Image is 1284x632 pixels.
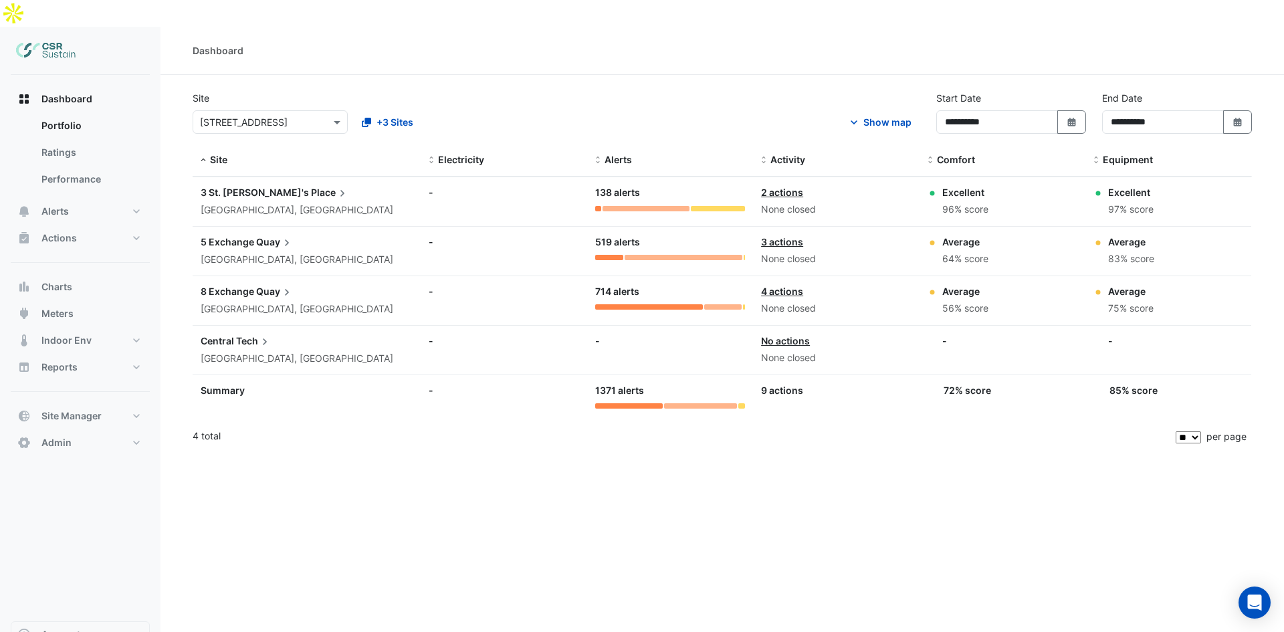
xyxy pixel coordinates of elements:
span: Quay [256,235,294,249]
span: Activity [770,154,805,165]
span: Central [201,335,234,346]
span: Dashboard [41,92,92,106]
fa-icon: Select Date [1232,116,1244,128]
span: Meters [41,307,74,320]
div: None closed [761,301,912,316]
div: 1371 alerts [595,383,746,399]
button: Reports [11,354,150,381]
span: Place [311,185,349,200]
button: Alerts [11,198,150,225]
span: Electricity [438,154,484,165]
button: Actions [11,225,150,251]
a: 2 actions [761,187,803,198]
span: Summary [201,385,245,396]
a: Performance [31,166,150,193]
a: Portfolio [31,112,150,139]
div: 4 total [193,419,1173,453]
div: [GEOGRAPHIC_DATA], [GEOGRAPHIC_DATA] [201,203,393,218]
div: - [429,235,579,249]
div: None closed [761,350,912,366]
div: None closed [761,202,912,217]
span: Comfort [937,154,975,165]
div: Open Intercom Messenger [1239,587,1271,619]
span: Indoor Env [41,334,92,347]
div: [GEOGRAPHIC_DATA], [GEOGRAPHIC_DATA] [201,302,393,317]
div: - [595,334,746,348]
fa-icon: Select Date [1066,116,1078,128]
span: +3 Sites [377,115,413,129]
app-icon: Charts [17,280,31,294]
a: 3 actions [761,236,803,247]
div: Average [1108,284,1154,298]
a: No actions [761,335,810,346]
app-icon: Meters [17,307,31,320]
div: 85% score [1109,383,1158,397]
button: Meters [11,300,150,327]
div: None closed [761,251,912,267]
span: Alerts [605,154,632,165]
label: Start Date [936,91,981,105]
span: per page [1206,431,1247,442]
div: 97% score [1108,202,1154,217]
span: Equipment [1103,154,1153,165]
app-icon: Indoor Env [17,334,31,347]
div: Dashboard [193,43,243,58]
div: - [1108,334,1113,348]
button: Dashboard [11,86,150,112]
div: - [429,185,579,199]
div: 96% score [942,202,988,217]
div: Dashboard [11,112,150,198]
a: Ratings [31,139,150,166]
div: 64% score [942,251,988,267]
div: Average [942,235,988,249]
button: Charts [11,274,150,300]
div: 75% score [1108,301,1154,316]
app-icon: Admin [17,436,31,449]
span: Quay [256,284,294,299]
div: [GEOGRAPHIC_DATA], [GEOGRAPHIC_DATA] [201,351,393,366]
div: 72% score [944,383,991,397]
span: Site [210,154,227,165]
div: - [429,383,579,397]
div: Average [942,284,988,298]
a: 4 actions [761,286,803,297]
button: Site Manager [11,403,150,429]
label: Site [193,91,209,105]
button: Show map [839,110,920,134]
button: +3 Sites [353,110,422,134]
button: Admin [11,429,150,456]
div: 9 actions [761,383,912,397]
label: End Date [1102,91,1142,105]
div: 714 alerts [595,284,746,300]
div: - [429,284,579,298]
span: 8 Exchange [201,286,254,297]
div: 56% score [942,301,988,316]
div: [GEOGRAPHIC_DATA], [GEOGRAPHIC_DATA] [201,252,393,268]
button: Indoor Env [11,327,150,354]
div: Show map [863,115,912,129]
div: 83% score [1108,251,1154,267]
app-icon: Actions [17,231,31,245]
span: Actions [41,231,77,245]
app-icon: Dashboard [17,92,31,106]
div: Excellent [942,185,988,199]
span: Tech [236,334,272,348]
app-icon: Reports [17,360,31,374]
span: 5 Exchange [201,236,254,247]
app-icon: Site Manager [17,409,31,423]
img: Company Logo [16,37,76,64]
span: 3 St. [PERSON_NAME]'s [201,187,309,198]
span: Reports [41,360,78,374]
span: Charts [41,280,72,294]
div: 519 alerts [595,235,746,250]
app-icon: Alerts [17,205,31,218]
div: Average [1108,235,1154,249]
span: Alerts [41,205,69,218]
span: Site Manager [41,409,102,423]
div: Excellent [1108,185,1154,199]
span: Admin [41,436,72,449]
div: - [429,334,579,348]
div: - [942,334,947,348]
div: 138 alerts [595,185,746,201]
